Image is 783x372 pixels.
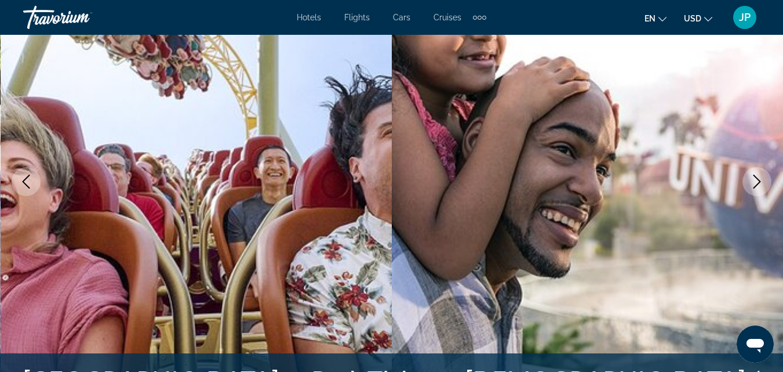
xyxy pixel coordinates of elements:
button: Change currency [684,10,712,27]
button: Previous image [12,167,41,196]
span: JP [739,12,751,23]
button: Extra navigation items [473,8,486,27]
a: Cruises [434,13,461,22]
a: Travorium [23,2,139,32]
span: USD [684,14,701,23]
button: Next image [742,167,771,196]
a: Hotels [297,13,321,22]
span: en [644,14,655,23]
a: Flights [344,13,370,22]
button: Change language [644,10,667,27]
button: User Menu [730,5,760,30]
iframe: Button to launch messaging window [737,326,774,363]
a: Cars [393,13,410,22]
